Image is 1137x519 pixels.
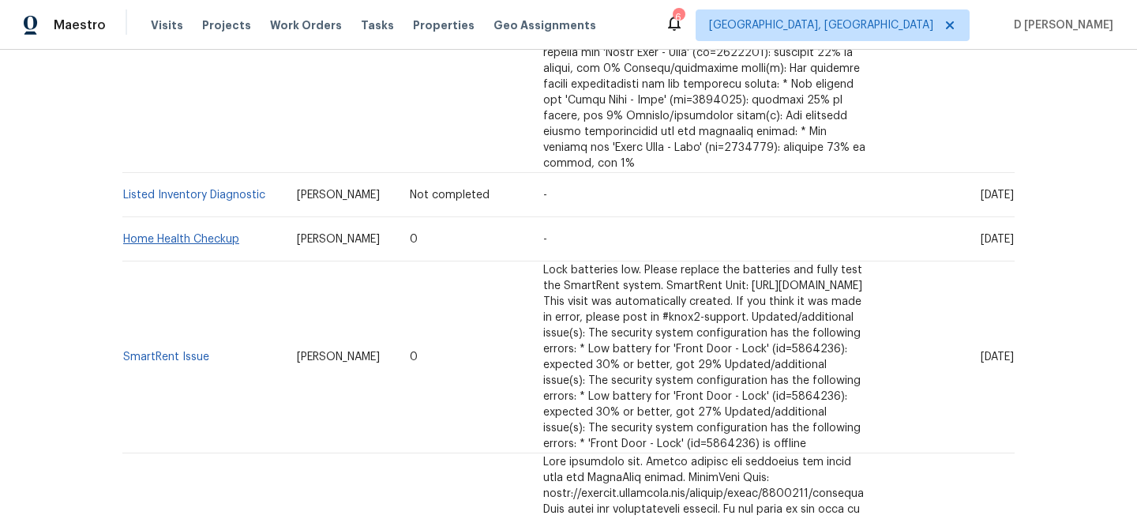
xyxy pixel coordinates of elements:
[123,190,265,201] a: Listed Inventory Diagnostic
[297,352,380,363] span: [PERSON_NAME]
[709,17,933,33] span: [GEOGRAPHIC_DATA], [GEOGRAPHIC_DATA]
[543,265,862,449] span: Lock batteries low. Please replace the batteries and fully test the SmartRent system. SmartRent U...
[413,17,475,33] span: Properties
[410,190,490,201] span: Not completed
[981,352,1014,363] span: [DATE]
[981,190,1014,201] span: [DATE]
[543,234,547,245] span: -
[270,17,342,33] span: Work Orders
[410,234,418,245] span: 0
[151,17,183,33] span: Visits
[493,17,596,33] span: Geo Assignments
[361,20,394,31] span: Tasks
[1008,17,1113,33] span: D [PERSON_NAME]
[297,234,380,245] span: [PERSON_NAME]
[543,190,547,201] span: -
[673,9,684,25] div: 6
[410,352,418,363] span: 0
[123,352,209,363] a: SmartRent Issue
[981,234,1014,245] span: [DATE]
[202,17,251,33] span: Projects
[297,190,380,201] span: [PERSON_NAME]
[54,17,106,33] span: Maestro
[123,234,239,245] a: Home Health Checkup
